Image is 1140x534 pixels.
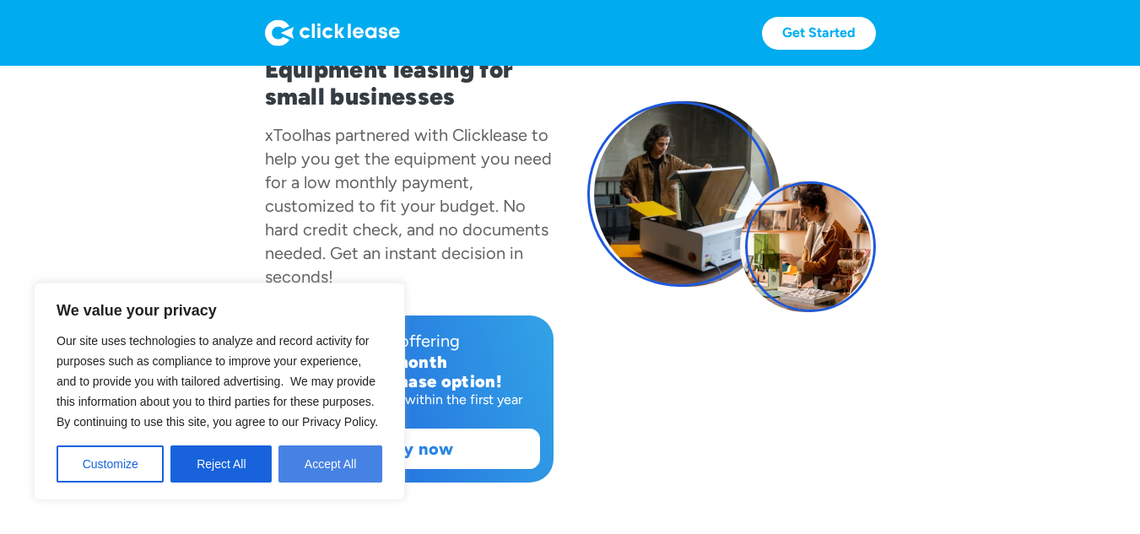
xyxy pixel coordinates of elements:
div: We value your privacy [34,283,405,500]
div: has partnered with Clicklease to help you get the equipment you need for a low monthly payment, c... [265,125,552,287]
h1: Equipment leasing for small businesses [265,56,554,110]
img: Logo [265,19,400,46]
div: early purchase option! [278,372,540,391]
div: Purchase outright within the first year [278,391,540,408]
a: Apply now [279,429,539,468]
button: Accept All [278,445,382,483]
div: Now offering [278,329,540,353]
span: Our site uses technologies to analyze and record activity for purposes such as compliance to impr... [57,334,378,429]
button: Reject All [170,445,272,483]
div: xTool [265,125,305,145]
div: 12 month [278,353,540,372]
p: We value your privacy [57,300,382,321]
button: Customize [57,445,164,483]
a: Get Started [762,17,876,50]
